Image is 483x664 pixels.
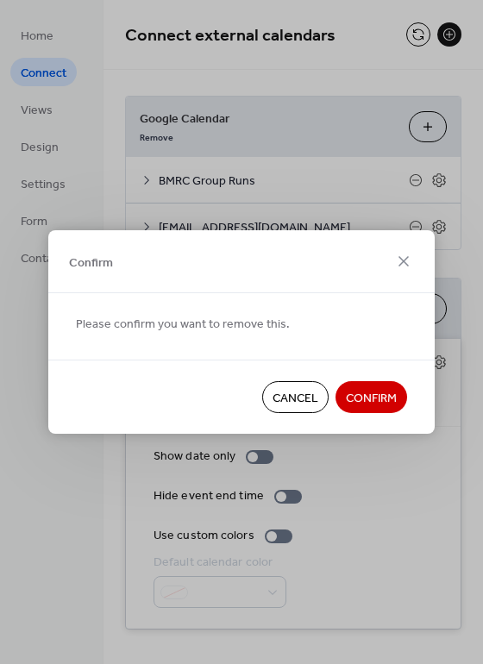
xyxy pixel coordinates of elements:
[262,381,329,413] button: Cancel
[69,254,113,272] span: Confirm
[273,390,318,408] span: Cancel
[76,316,290,334] span: Please confirm you want to remove this.
[336,381,407,413] button: Confirm
[346,390,397,408] span: Confirm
